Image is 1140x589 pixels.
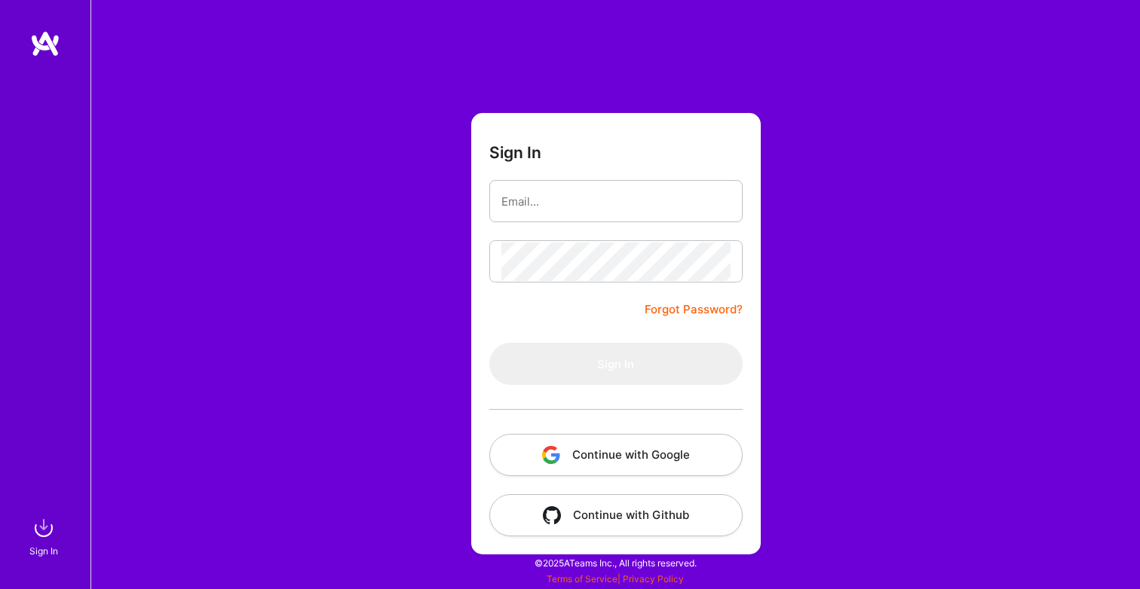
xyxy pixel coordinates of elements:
[29,543,58,559] div: Sign In
[489,343,743,385] button: Sign In
[32,513,59,559] a: sign inSign In
[29,513,59,543] img: sign in
[489,434,743,476] button: Continue with Google
[489,143,541,162] h3: Sign In
[489,494,743,536] button: Continue with Github
[623,573,684,584] a: Privacy Policy
[501,182,731,221] input: Email...
[645,301,743,319] a: Forgot Password?
[547,573,684,584] span: |
[90,544,1140,581] div: © 2025 ATeams Inc., All rights reserved.
[543,506,561,524] img: icon
[30,30,60,57] img: logo
[547,573,617,584] a: Terms of Service
[542,446,560,464] img: icon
